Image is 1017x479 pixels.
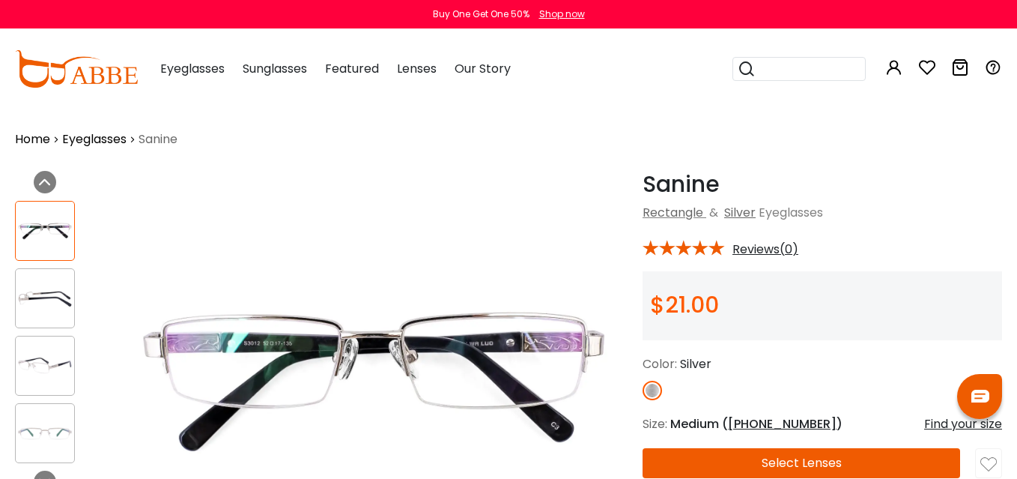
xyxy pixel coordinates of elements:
[15,130,50,148] a: Home
[643,204,703,221] a: Rectangle
[643,171,1002,198] h1: Sanine
[924,415,1002,433] div: Find your size
[670,415,843,433] span: Medium ( )
[16,284,74,313] img: Sanine Silver Acetate , Metal Eyeglasses , SpringHinges , NosePads Frames from ABBE Glasses
[539,7,585,21] div: Shop now
[532,7,585,20] a: Shop now
[643,355,677,373] span: Color:
[62,130,127,148] a: Eyeglasses
[643,415,667,433] span: Size:
[971,390,989,403] img: chat
[160,60,225,77] span: Eyeglasses
[650,289,719,321] span: $21.00
[15,50,138,88] img: abbeglasses.com
[980,457,997,473] img: like
[643,448,960,478] button: Select Lenses
[243,60,307,77] span: Sunglasses
[397,60,437,77] span: Lenses
[732,243,798,256] span: Reviews(0)
[759,204,823,221] span: Eyeglasses
[455,60,511,77] span: Our Story
[325,60,379,77] span: Featured
[680,355,711,373] span: Silver
[433,7,529,21] div: Buy One Get One 50%
[728,415,837,433] span: [PHONE_NUMBER]
[16,352,74,381] img: Sanine Silver Acetate , Metal Eyeglasses , SpringHinges , NosePads Frames from ABBE Glasses
[724,204,756,221] a: Silver
[16,419,74,448] img: Sanine Silver Acetate , Metal Eyeglasses , SpringHinges , NosePads Frames from ABBE Glasses
[706,204,721,221] span: &
[16,217,74,246] img: Sanine Silver Acetate , Metal Eyeglasses , SpringHinges , NosePads Frames from ABBE Glasses
[139,130,177,148] span: Sanine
